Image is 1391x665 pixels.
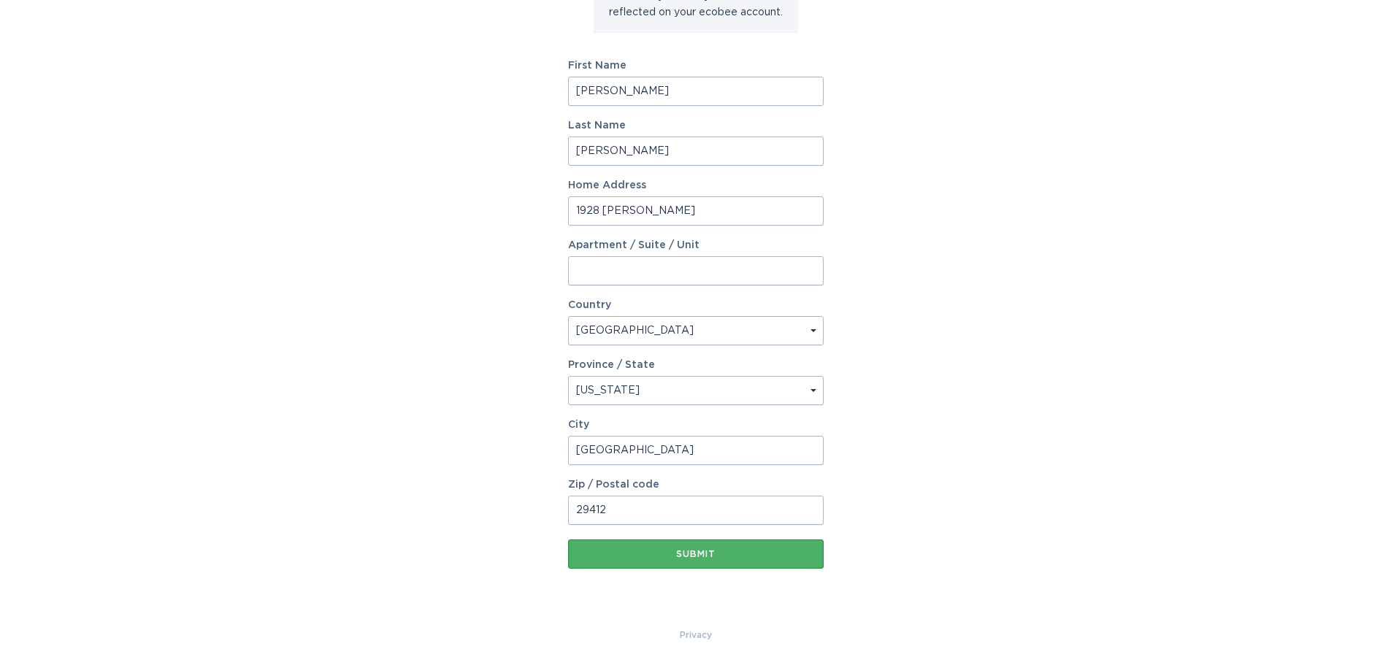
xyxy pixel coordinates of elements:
div: Submit [575,550,816,558]
label: Zip / Postal code [568,480,824,490]
button: Submit [568,539,824,569]
label: Apartment / Suite / Unit [568,240,824,250]
label: Province / State [568,360,655,370]
label: Home Address [568,180,824,191]
a: Privacy Policy & Terms of Use [680,627,712,643]
label: First Name [568,61,824,71]
label: Country [568,300,611,310]
label: City [568,420,824,430]
label: Last Name [568,120,824,131]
